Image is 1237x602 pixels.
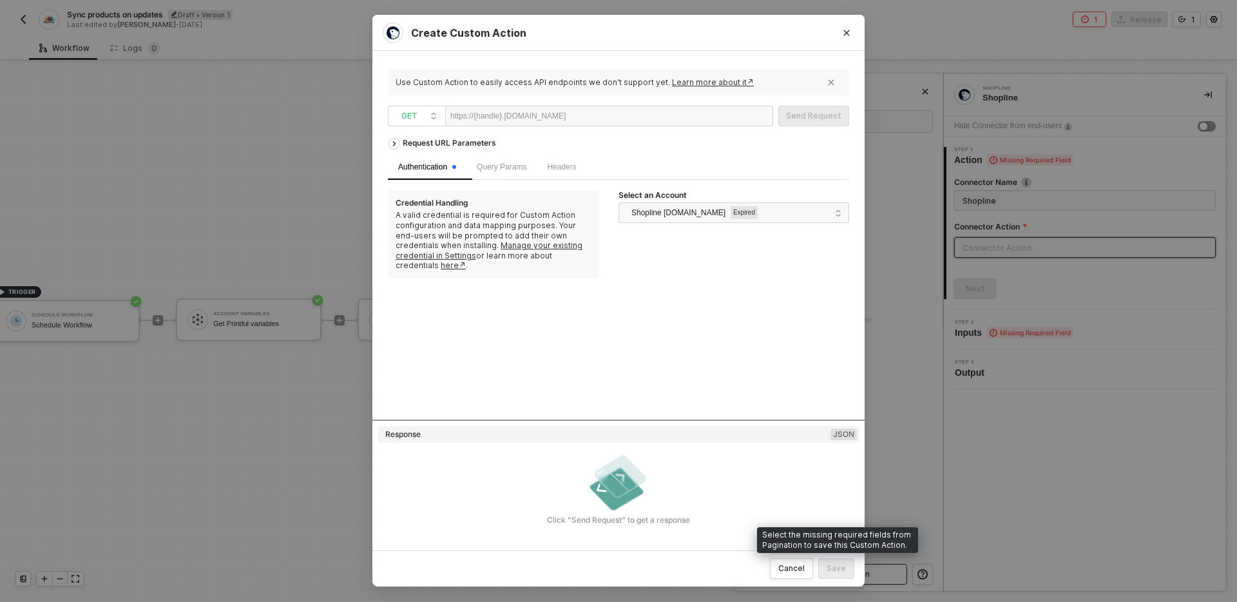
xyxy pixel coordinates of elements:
div: A valid credential is required for Custom Action configuration and data mapping purposes. Your en... [396,211,591,271]
button: Save [818,559,854,579]
span: icon-edit [171,11,178,18]
span: Step 3 [955,360,990,365]
input: Enter description [963,193,1205,208]
div: Request URL Parameters [396,131,503,155]
span: Step 1 [954,147,1073,152]
div: Authentication [398,161,456,173]
span: icon-expand [72,575,79,583]
a: Manage your existing credential in Settings [396,241,582,261]
button: 1 [1073,12,1106,27]
button: 1 [1173,12,1201,27]
span: icon-error-page [1081,15,1089,23]
button: Release [1111,12,1167,27]
div: Draft • Version 1 [168,10,233,20]
span: icon-collapse-right [1204,91,1212,99]
span: icon-close [827,79,835,86]
label: Select an Account [618,190,695,200]
img: integration-icon [387,26,399,39]
label: Connector Name [954,177,1216,188]
input: Connector Action [954,237,1216,258]
div: Logs [110,42,160,55]
img: icon-info [1064,123,1072,131]
div: Workflow [39,43,90,53]
img: integration-icon [959,89,970,101]
img: back [18,14,28,24]
span: Query Params [477,162,526,171]
span: Expired [731,207,758,220]
img: empty-state-send-request [586,451,651,515]
img: icon-info [1021,177,1031,188]
span: Missing Required Field [987,327,1073,338]
div: Click ”Send Request” to get a response [378,515,859,525]
span: icon-settings [1210,15,1218,23]
img: integration-icon [43,14,54,25]
a: here↗ [441,261,466,271]
button: Close [829,15,865,51]
span: Output [955,366,990,379]
span: icon-arrow-right [389,142,399,147]
div: 1 [1191,14,1195,25]
div: Select the missing required fields from Pagination to save this Custom Action. [757,527,918,553]
span: Missing Required Field [987,154,1073,166]
button: Next [954,278,996,299]
div: Credential Handling [396,198,468,208]
span: JSON [830,429,857,440]
span: Shopline [DOMAIN_NAME] [631,204,725,223]
div: Create Custom Action [383,23,854,43]
span: Headers [547,162,576,171]
a: Learn more about it↗ [672,78,754,88]
div: Step 1Action Missing Required FieldConnector Nameicon-infoConnector ActionNext [944,147,1226,299]
button: Send Request [778,106,849,126]
sup: 0 [148,42,160,55]
button: back [15,12,31,27]
span: icon-versioning [1178,15,1186,23]
div: Cancel [778,564,805,574]
span: [PERSON_NAME] [117,20,176,29]
span: GET [401,106,437,126]
span: Step 2 [955,320,1073,325]
div: https://{handle}.[DOMAIN_NAME] [450,106,566,126]
div: Hide Connector from end-users [954,120,1062,132]
div: Last edited by - [DATE] [67,20,617,30]
span: icon-minus [56,575,64,583]
label: Connector Action [954,221,1216,232]
span: Sync products on updates [67,9,163,20]
button: Close [917,84,933,99]
div: Use Custom Action to easily access API endpoints we don’t support yet. [396,78,821,88]
button: Cancel [770,559,813,579]
span: Action [954,153,1073,166]
div: Shopline [983,86,1176,91]
span: Create metafields definitions to be used later [745,316,872,324]
div: Shopline [983,92,1184,104]
span: icon-play [41,575,48,583]
div: 1 [1094,14,1098,25]
div: Response [385,429,421,440]
span: Inputs [955,326,1073,339]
